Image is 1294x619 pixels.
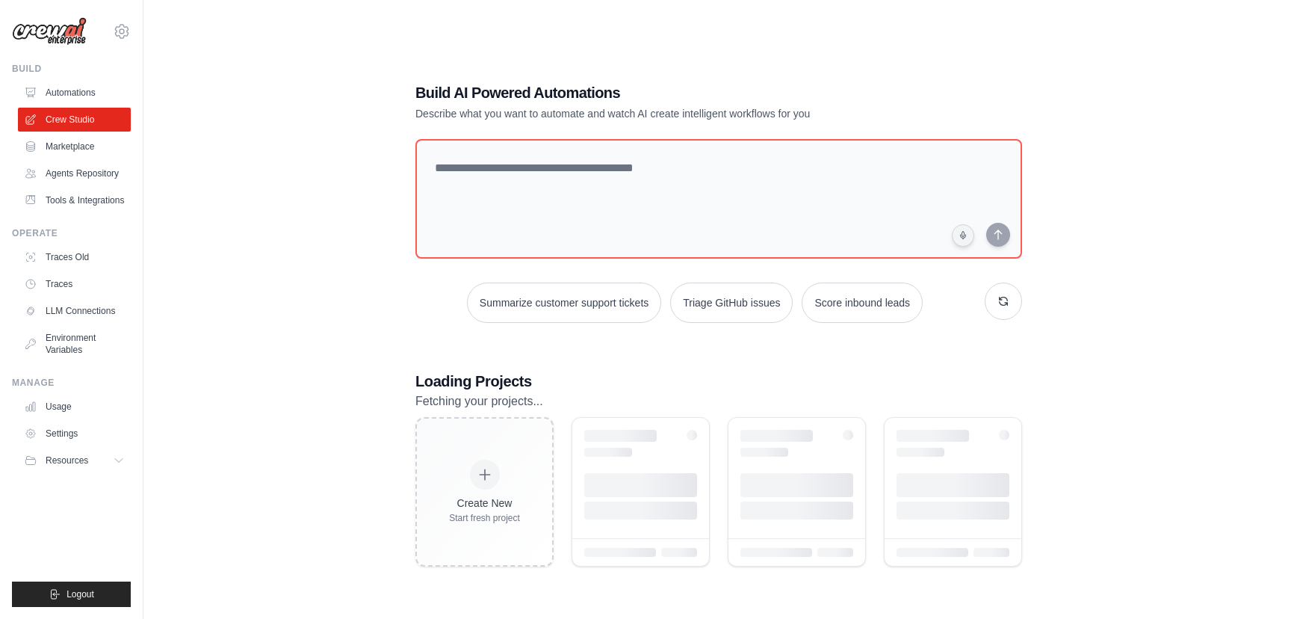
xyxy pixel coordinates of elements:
[415,82,917,103] h1: Build AI Powered Automations
[449,512,520,524] div: Start fresh project
[12,227,131,239] div: Operate
[415,106,917,121] p: Describe what you want to automate and watch AI create intelligent workflows for you
[12,377,131,389] div: Manage
[415,392,1022,411] p: Fetching your projects...
[415,371,1022,392] h3: Loading Projects
[985,283,1022,320] button: Get new suggestions
[467,283,661,323] button: Summarize customer support tickets
[18,108,131,132] a: Crew Studio
[670,283,793,323] button: Triage GitHub issues
[18,135,131,158] a: Marketplace
[18,299,131,323] a: LLM Connections
[18,245,131,269] a: Traces Old
[46,455,88,466] span: Resources
[952,224,974,247] button: Click to speak your automation idea
[12,582,131,607] button: Logout
[18,422,131,446] a: Settings
[12,63,131,75] div: Build
[66,588,94,600] span: Logout
[18,81,131,105] a: Automations
[18,449,131,472] button: Resources
[449,496,520,511] div: Create New
[802,283,923,323] button: Score inbound leads
[18,272,131,296] a: Traces
[18,161,131,185] a: Agents Repository
[18,326,131,362] a: Environment Variables
[18,188,131,212] a: Tools & Integrations
[18,395,131,419] a: Usage
[12,17,87,46] img: Logo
